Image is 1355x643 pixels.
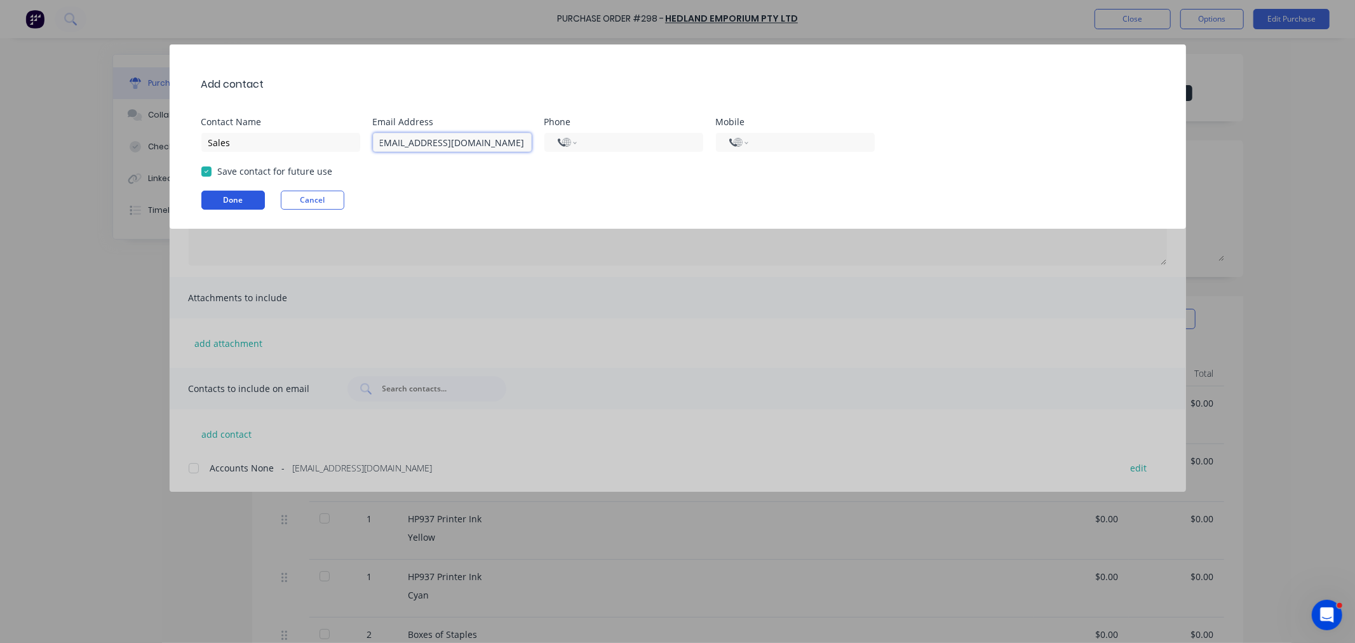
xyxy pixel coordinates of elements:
iframe: Intercom live chat [1312,600,1342,630]
button: Done [201,191,265,210]
div: Contact Name [201,118,373,126]
div: Save contact for future use [218,165,333,178]
div: Add contact [201,77,264,92]
button: Cancel [281,191,344,210]
div: Phone [544,118,716,126]
div: Mobile [716,118,887,126]
div: Email Address [373,118,544,126]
